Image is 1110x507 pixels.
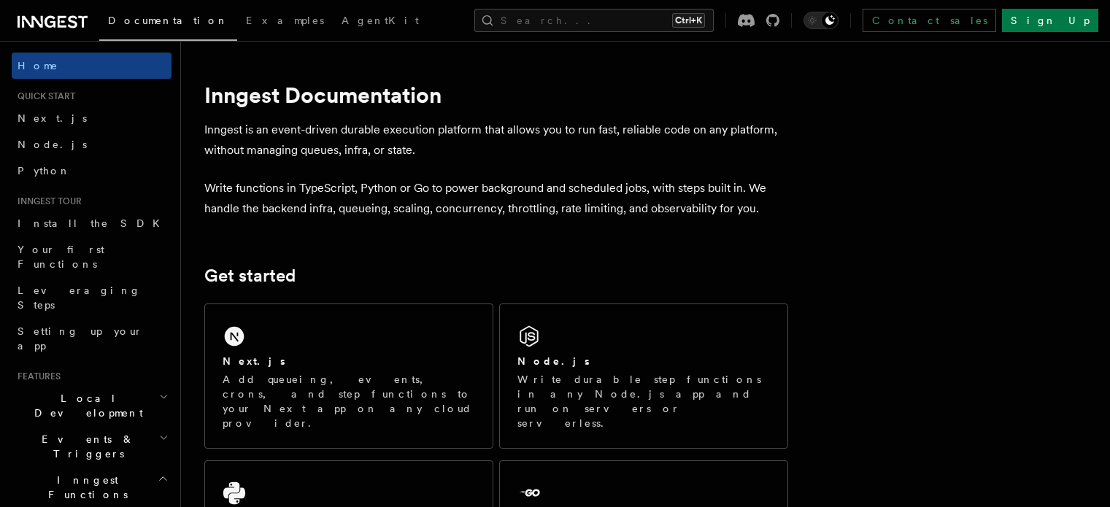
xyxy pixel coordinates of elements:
[12,131,171,158] a: Node.js
[12,432,159,461] span: Events & Triggers
[12,158,171,184] a: Python
[204,266,296,286] a: Get started
[237,4,333,39] a: Examples
[204,82,788,108] h1: Inngest Documentation
[12,105,171,131] a: Next.js
[12,277,171,318] a: Leveraging Steps
[18,112,87,124] span: Next.js
[204,303,493,449] a: Next.jsAdd queueing, events, crons, and step functions to your Next app on any cloud provider.
[18,165,71,177] span: Python
[1002,9,1098,32] a: Sign Up
[18,217,169,229] span: Install the SDK
[517,372,770,430] p: Write durable step functions in any Node.js app and run on servers or serverless.
[99,4,237,41] a: Documentation
[12,426,171,467] button: Events & Triggers
[12,90,75,102] span: Quick start
[18,58,58,73] span: Home
[18,139,87,150] span: Node.js
[12,318,171,359] a: Setting up your app
[12,196,82,207] span: Inngest tour
[12,385,171,426] button: Local Development
[517,354,590,368] h2: Node.js
[12,236,171,277] a: Your first Functions
[333,4,428,39] a: AgentKit
[499,303,788,449] a: Node.jsWrite durable step functions in any Node.js app and run on servers or serverless.
[12,371,61,382] span: Features
[12,391,159,420] span: Local Development
[803,12,839,29] button: Toggle dark mode
[223,354,285,368] h2: Next.js
[108,15,228,26] span: Documentation
[18,285,141,311] span: Leveraging Steps
[223,372,475,430] p: Add queueing, events, crons, and step functions to your Next app on any cloud provider.
[12,473,158,502] span: Inngest Functions
[863,9,996,32] a: Contact sales
[672,13,705,28] kbd: Ctrl+K
[18,325,143,352] span: Setting up your app
[246,15,324,26] span: Examples
[204,120,788,160] p: Inngest is an event-driven durable execution platform that allows you to run fast, reliable code ...
[12,53,171,79] a: Home
[12,210,171,236] a: Install the SDK
[474,9,714,32] button: Search...Ctrl+K
[342,15,419,26] span: AgentKit
[204,178,788,219] p: Write functions in TypeScript, Python or Go to power background and scheduled jobs, with steps bu...
[18,244,104,270] span: Your first Functions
